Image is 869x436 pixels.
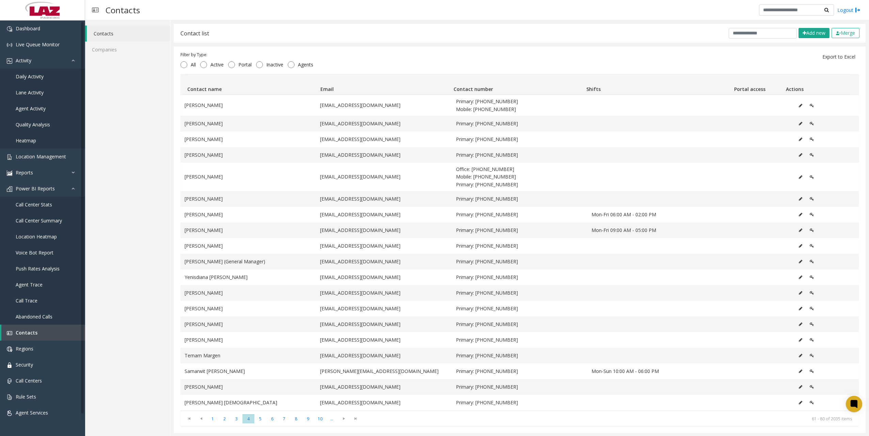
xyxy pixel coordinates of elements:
[350,414,362,423] span: Go to the last page
[16,377,42,384] span: Call Centers
[7,154,12,160] img: 'icon'
[16,329,37,336] span: Contacts
[795,256,806,267] button: Edit
[316,222,452,238] td: [EMAIL_ADDRESS][DOMAIN_NAME]
[16,121,50,128] span: Quality Analysis
[818,51,859,62] button: Export to Excel
[288,61,295,68] input: Agents
[316,316,452,332] td: [EMAIL_ADDRESS][DOMAIN_NAME]
[180,301,316,316] td: [PERSON_NAME]
[228,61,235,68] input: Portal
[180,379,316,395] td: [PERSON_NAME]
[16,41,60,48] span: Live Queue Monitor
[16,217,62,224] span: Call Center Summary
[456,227,583,234] span: Primary: 401-523-1066
[200,61,207,68] input: Active
[92,2,99,18] img: pageIcon
[254,414,266,423] span: Page 5
[7,170,12,176] img: 'icon'
[85,42,170,58] a: Companies
[806,150,818,160] button: Edit Portal Access
[180,254,316,269] td: [PERSON_NAME] (General Manager)
[456,352,583,359] span: Primary: 202-437-8906
[16,313,52,320] span: Abandoned Calls
[456,368,583,375] span: Primary: 571-265-7881
[16,233,57,240] span: Location Heatmap
[180,410,316,426] td: Wossen Tessera
[256,61,263,68] input: Inactive
[456,321,583,328] span: Primary: 202-438-3406
[456,195,583,203] span: Primary: 617-821-3638
[456,98,583,105] span: Primary: 617-908-1830
[456,181,583,188] span: Primary: 617-448-6202
[180,116,316,131] td: [PERSON_NAME]
[318,74,451,95] th: Email
[806,225,818,235] button: Edit Portal Access
[806,194,818,204] button: Edit Portal Access
[180,316,316,332] td: [PERSON_NAME]
[799,28,829,38] button: Add new
[316,285,452,301] td: [EMAIL_ADDRESS][DOMAIN_NAME]
[195,414,207,423] span: Go to the previous page
[795,100,806,111] button: Edit
[591,211,719,218] span: Mon-Fri 06:00 AM - 02:00 PM
[316,363,452,379] td: [PERSON_NAME][EMAIL_ADDRESS][DOMAIN_NAME]
[716,74,783,95] th: Portal access
[7,378,12,384] img: 'icon'
[185,416,194,421] span: Go to the first page
[180,269,316,285] td: Yenisdiana [PERSON_NAME]
[316,238,452,254] td: [EMAIL_ADDRESS][DOMAIN_NAME]
[795,335,806,345] button: Edit
[316,191,452,207] td: [EMAIL_ADDRESS][DOMAIN_NAME]
[180,131,316,147] td: [PERSON_NAME]
[180,332,316,348] td: [PERSON_NAME]
[451,74,584,95] th: Contact number
[795,288,806,298] button: Edit
[316,301,452,316] td: [EMAIL_ADDRESS][DOMAIN_NAME]
[16,25,40,32] span: Dashboard
[231,414,242,423] span: Page 3
[316,147,452,163] td: [EMAIL_ADDRESS][DOMAIN_NAME]
[242,414,254,423] span: Page 4
[456,274,583,281] span: Primary: 305-467-4307
[456,173,583,181] span: Mobile: 617-875-8278
[795,119,806,129] button: Edit
[806,398,818,408] button: Edit Portal Access
[207,414,219,423] span: Page 1
[16,137,36,144] span: Heatmap
[366,416,852,422] kendo-pager-info: 61 - 80 of 2035 items
[806,319,818,329] button: Edit Portal Access
[7,346,12,352] img: 'icon'
[837,6,860,14] a: Logout
[795,194,806,204] button: Edit
[263,61,287,68] span: Inactive
[7,394,12,400] img: 'icon'
[180,29,209,38] div: Contact list
[591,368,719,375] span: Mon-Sun 10:00 AM - 06:00 PM
[806,119,818,129] button: Edit Portal Access
[456,211,583,218] span: Primary: 978-979-0179
[16,105,46,112] span: Agent Activity
[806,351,818,361] button: Edit Portal Access
[795,225,806,235] button: Edit
[180,52,317,58] div: Filter by Type:
[180,61,187,68] input: All
[7,42,12,48] img: 'icon'
[316,410,452,426] td: [EMAIL_ADDRESS][DOMAIN_NAME]
[302,414,314,423] span: Page 9
[180,74,859,411] div: Data table
[456,136,583,143] span: Primary: 617-448-6202
[185,74,318,95] th: Contact name
[806,209,818,220] button: Edit Portal Access
[7,58,12,64] img: 'icon'
[316,332,452,348] td: [EMAIL_ADDRESS][DOMAIN_NAME]
[338,414,350,423] span: Go to the next page
[316,95,452,116] td: [EMAIL_ADDRESS][DOMAIN_NAME]
[456,120,583,127] span: Primary: 401-290-7479
[295,61,317,68] span: Agents
[316,131,452,147] td: [EMAIL_ADDRESS][DOMAIN_NAME]
[7,330,12,336] img: 'icon'
[832,28,859,38] button: Merge
[7,410,12,416] img: 'icon'
[855,6,860,14] img: logout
